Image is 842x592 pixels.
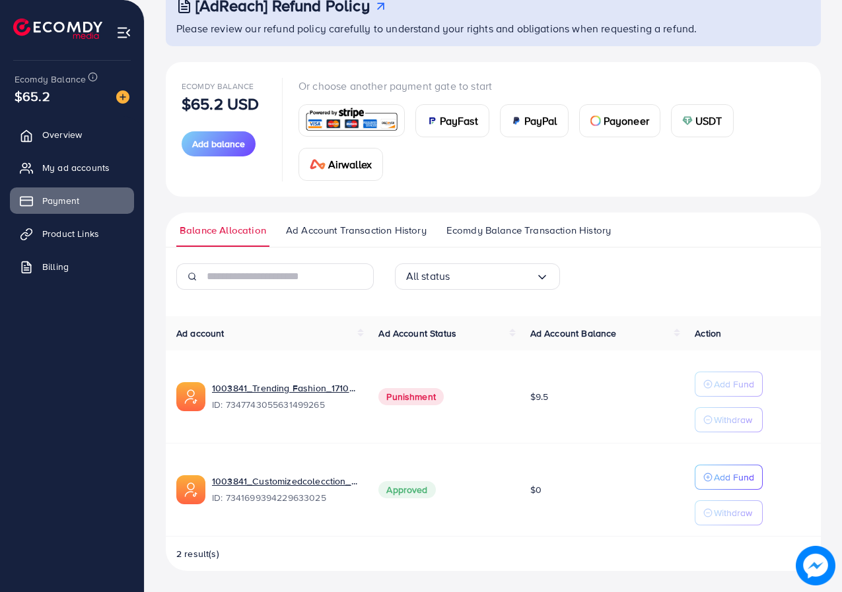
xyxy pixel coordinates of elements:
[714,469,754,485] p: Add Fund
[212,475,357,505] div: <span class='underline'>1003841_Customizedcolecction_1709372613954</span></br>7341699394229633025
[298,78,805,94] p: Or choose another payment gate to start
[10,253,134,280] a: Billing
[450,266,535,286] input: Search for option
[10,154,134,181] a: My ad accounts
[182,96,259,112] p: $65.2 USD
[796,546,835,585] img: image
[695,372,763,397] button: Add Fund
[671,104,734,137] a: cardUSDT
[500,104,569,137] a: cardPayPal
[579,104,660,137] a: cardPayoneer
[695,327,721,340] span: Action
[192,137,245,150] span: Add balance
[395,263,560,290] div: Search for option
[530,390,549,403] span: $9.5
[176,547,219,560] span: 2 result(s)
[116,25,131,40] img: menu
[176,327,225,340] span: Ad account
[695,500,763,525] button: Withdraw
[530,483,542,496] span: $0
[695,113,722,129] span: USDT
[310,159,326,170] img: card
[10,187,134,214] a: Payment
[42,161,110,174] span: My ad accounts
[212,398,357,411] span: ID: 7347743055631499265
[378,388,444,405] span: Punishment
[415,104,489,137] a: cardPayFast
[212,381,357,395] a: 1003841_Trending Fashion_1710779767967
[714,412,752,428] p: Withdraw
[10,121,134,148] a: Overview
[176,382,205,411] img: ic-ads-acc.e4c84228.svg
[176,20,813,36] p: Please review our refund policy carefully to understand your rights and obligations when requesti...
[446,223,611,238] span: Ecomdy Balance Transaction History
[42,227,99,240] span: Product Links
[378,327,456,340] span: Ad Account Status
[530,327,617,340] span: Ad Account Balance
[212,475,357,488] a: 1003841_Customizedcolecction_1709372613954
[176,475,205,504] img: ic-ads-acc.e4c84228.svg
[682,115,693,126] img: card
[298,104,405,137] a: card
[286,223,427,238] span: Ad Account Transaction History
[212,381,357,412] div: <span class='underline'>1003841_Trending Fashion_1710779767967</span></br>7347743055631499265
[511,115,522,126] img: card
[695,465,763,490] button: Add Fund
[328,156,372,172] span: Airwallex
[180,223,266,238] span: Balance Allocation
[182,131,256,156] button: Add balance
[590,115,601,126] img: card
[15,86,50,106] span: $65.2
[42,260,69,273] span: Billing
[116,90,129,104] img: image
[13,18,102,39] img: logo
[42,128,82,141] span: Overview
[298,148,383,181] a: cardAirwallex
[212,491,357,504] span: ID: 7341699394229633025
[42,194,79,207] span: Payment
[10,220,134,247] a: Product Links
[604,113,649,129] span: Payoneer
[524,113,557,129] span: PayPal
[440,113,478,129] span: PayFast
[303,106,400,135] img: card
[714,376,754,392] p: Add Fund
[406,266,450,286] span: All status
[695,407,763,432] button: Withdraw
[427,115,437,126] img: card
[15,73,86,86] span: Ecomdy Balance
[182,81,254,92] span: Ecomdy Balance
[714,505,752,521] p: Withdraw
[378,481,435,498] span: Approved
